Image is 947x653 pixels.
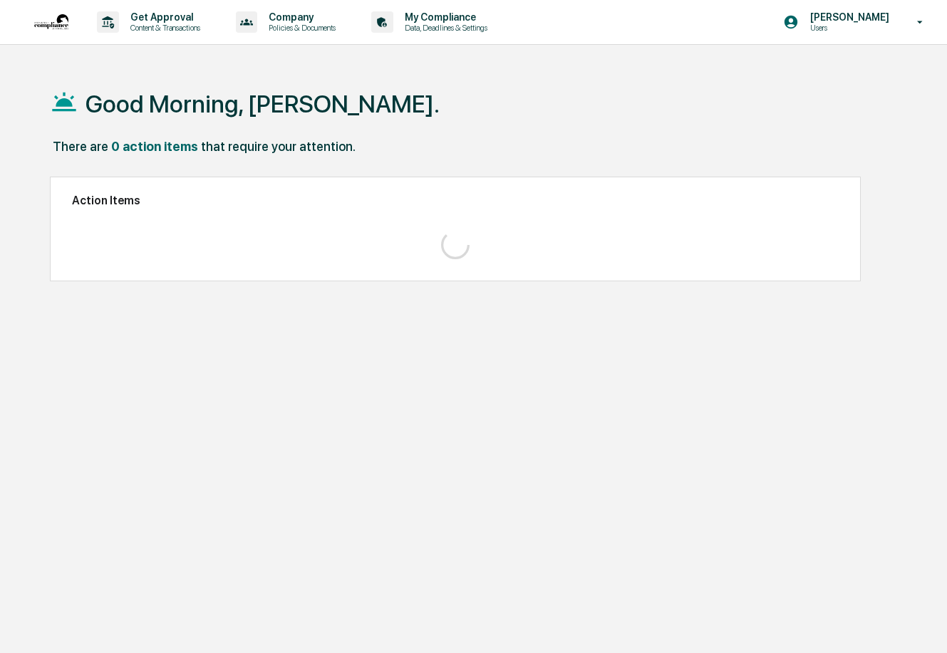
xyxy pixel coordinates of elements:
p: My Compliance [393,11,495,23]
p: Content & Transactions [119,23,207,33]
div: 0 action items [111,139,198,154]
img: logo [34,14,68,30]
p: Users [799,23,896,33]
h1: Good Morning, [PERSON_NAME]. [86,90,440,118]
p: Data, Deadlines & Settings [393,23,495,33]
div: that require your attention. [201,139,356,154]
p: [PERSON_NAME] [799,11,896,23]
p: Get Approval [119,11,207,23]
p: Company [257,11,343,23]
div: There are [53,139,108,154]
p: Policies & Documents [257,23,343,33]
h2: Action Items [72,194,839,207]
